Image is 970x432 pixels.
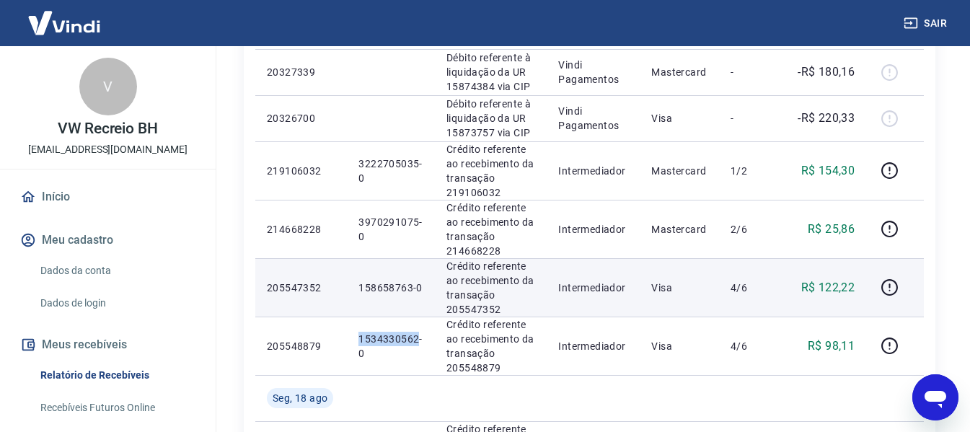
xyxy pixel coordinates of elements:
p: [EMAIL_ADDRESS][DOMAIN_NAME] [28,142,188,157]
p: R$ 122,22 [801,279,855,296]
p: 205548879 [267,339,335,353]
a: Recebíveis Futuros Online [35,393,198,423]
p: Mastercard [651,164,707,178]
p: - [731,65,773,79]
span: Seg, 18 ago [273,391,327,405]
p: R$ 154,30 [801,162,855,180]
div: V [79,58,137,115]
p: Débito referente à liquidação da UR 15874384 via CIP [446,50,535,94]
p: Visa [651,111,707,125]
p: Intermediador [558,164,628,178]
p: R$ 25,86 [808,221,855,238]
img: Vindi [17,1,111,45]
p: 3222705035-0 [358,157,423,185]
p: -R$ 220,33 [798,110,855,127]
p: Vindi Pagamentos [558,58,628,87]
p: 3970291075-0 [358,215,423,244]
p: 219106032 [267,164,335,178]
p: Crédito referente ao recebimento da transação 205547352 [446,259,535,317]
p: 2/6 [731,222,773,237]
p: 20326700 [267,111,335,125]
p: Crédito referente ao recebimento da transação 219106032 [446,142,535,200]
p: 158658763-0 [358,281,423,295]
p: Débito referente à liquidação da UR 15873757 via CIP [446,97,535,140]
p: Crédito referente ao recebimento da transação 205548879 [446,317,535,375]
a: Dados de login [35,288,198,318]
button: Meus recebíveis [17,329,198,361]
p: 1534330562-0 [358,332,423,361]
p: -R$ 180,16 [798,63,855,81]
p: Mastercard [651,222,707,237]
p: Intermediador [558,222,628,237]
p: 205547352 [267,281,335,295]
a: Dados da conta [35,256,198,286]
p: Crédito referente ao recebimento da transação 214668228 [446,200,535,258]
p: 4/6 [731,281,773,295]
p: Mastercard [651,65,707,79]
a: Início [17,181,198,213]
p: - [731,111,773,125]
p: VW Recreio BH [58,121,158,136]
p: 4/6 [731,339,773,353]
p: Intermediador [558,281,628,295]
p: 214668228 [267,222,335,237]
p: Visa [651,281,707,295]
a: Relatório de Recebíveis [35,361,198,390]
p: R$ 98,11 [808,338,855,355]
p: 20327339 [267,65,335,79]
iframe: Botão para abrir a janela de mensagens [912,374,958,420]
p: Visa [651,339,707,353]
p: 1/2 [731,164,773,178]
p: Intermediador [558,339,628,353]
p: Vindi Pagamentos [558,104,628,133]
button: Sair [901,10,953,37]
button: Meu cadastro [17,224,198,256]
